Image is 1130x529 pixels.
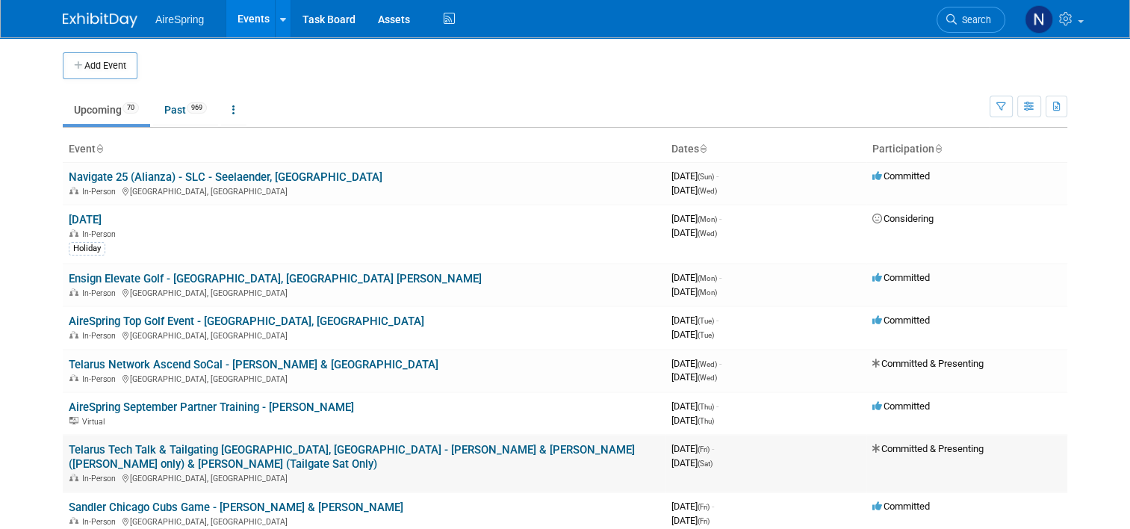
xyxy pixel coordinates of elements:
img: In-Person Event [69,474,78,481]
span: [DATE] [671,415,714,426]
span: (Wed) [698,187,717,195]
span: (Fri) [698,445,710,454]
span: - [719,272,721,283]
div: [GEOGRAPHIC_DATA], [GEOGRAPHIC_DATA] [69,515,659,527]
span: - [719,358,721,369]
span: [DATE] [671,358,721,369]
span: (Tue) [698,331,714,339]
span: (Mon) [698,274,717,282]
span: (Wed) [698,374,717,382]
img: In-Person Event [69,374,78,382]
th: Dates [665,137,866,162]
span: Committed [872,315,930,326]
a: Sort by Event Name [96,143,103,155]
span: - [716,400,718,412]
span: Committed [872,400,930,412]
span: (Fri) [698,503,710,511]
span: - [716,315,718,326]
span: Committed [872,170,930,182]
span: [DATE] [671,457,713,468]
img: In-Person Event [69,331,78,338]
span: (Sun) [698,173,714,181]
img: In-Person Event [69,187,78,194]
button: Add Event [63,52,137,79]
span: 969 [187,102,207,114]
span: In-Person [82,374,120,384]
span: - [712,443,714,454]
span: In-Person [82,517,120,527]
span: [DATE] [671,371,717,383]
span: Committed & Presenting [872,358,984,369]
span: [DATE] [671,329,714,340]
span: [DATE] [671,170,718,182]
a: Telarus Tech Talk & Tailgating [GEOGRAPHIC_DATA], [GEOGRAPHIC_DATA] - [PERSON_NAME] & [PERSON_NAM... [69,443,635,471]
span: (Wed) [698,229,717,238]
th: Participation [866,137,1067,162]
img: Virtual Event [69,417,78,424]
div: [GEOGRAPHIC_DATA], [GEOGRAPHIC_DATA] [69,286,659,298]
a: Telarus Network Ascend SoCal - [PERSON_NAME] & [GEOGRAPHIC_DATA] [69,358,438,371]
span: In-Person [82,187,120,197]
span: (Fri) [698,517,710,525]
span: (Wed) [698,360,717,368]
div: [GEOGRAPHIC_DATA], [GEOGRAPHIC_DATA] [69,471,659,483]
a: Past969 [153,96,218,124]
span: Search [957,14,991,25]
span: In-Person [82,331,120,341]
span: AireSpring [155,13,204,25]
a: Navigate 25 (Alianza) - SLC - Seelaender, [GEOGRAPHIC_DATA] [69,170,382,184]
span: (Mon) [698,288,717,297]
img: In-Person Event [69,288,78,296]
span: (Thu) [698,403,714,411]
span: Committed [872,501,930,512]
a: [DATE] [69,213,102,226]
span: [DATE] [671,501,714,512]
img: In-Person Event [69,517,78,525]
a: Ensign Elevate Golf - [GEOGRAPHIC_DATA], [GEOGRAPHIC_DATA] [PERSON_NAME] [69,272,482,285]
span: - [719,213,721,224]
span: [DATE] [671,443,714,454]
div: [GEOGRAPHIC_DATA], [GEOGRAPHIC_DATA] [69,185,659,197]
span: - [712,501,714,512]
span: [DATE] [671,272,721,283]
span: (Mon) [698,215,717,223]
span: Virtual [82,417,109,427]
a: Upcoming70 [63,96,150,124]
span: (Thu) [698,417,714,425]
span: Committed [872,272,930,283]
span: [DATE] [671,315,718,326]
span: [DATE] [671,213,721,224]
span: [DATE] [671,227,717,238]
img: Natalie Pyron [1025,5,1053,34]
a: Search [937,7,1005,33]
span: 70 [122,102,139,114]
span: Considering [872,213,934,224]
a: Sort by Start Date [699,143,707,155]
span: - [716,170,718,182]
span: In-Person [82,288,120,298]
div: Holiday [69,242,105,256]
span: [DATE] [671,400,718,412]
a: AireSpring Top Golf Event - [GEOGRAPHIC_DATA], [GEOGRAPHIC_DATA] [69,315,424,328]
a: AireSpring September Partner Training - [PERSON_NAME] [69,400,354,414]
img: ExhibitDay [63,13,137,28]
a: Sandler Chicago Cubs Game - [PERSON_NAME] & [PERSON_NAME] [69,501,403,514]
span: (Tue) [698,317,714,325]
div: [GEOGRAPHIC_DATA], [GEOGRAPHIC_DATA] [69,372,659,384]
span: [DATE] [671,515,710,526]
span: [DATE] [671,185,717,196]
span: In-Person [82,229,120,239]
img: In-Person Event [69,229,78,237]
span: (Sat) [698,460,713,468]
span: In-Person [82,474,120,483]
a: Sort by Participation Type [934,143,942,155]
th: Event [63,137,665,162]
div: [GEOGRAPHIC_DATA], [GEOGRAPHIC_DATA] [69,329,659,341]
span: [DATE] [671,286,717,297]
span: Committed & Presenting [872,443,984,454]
